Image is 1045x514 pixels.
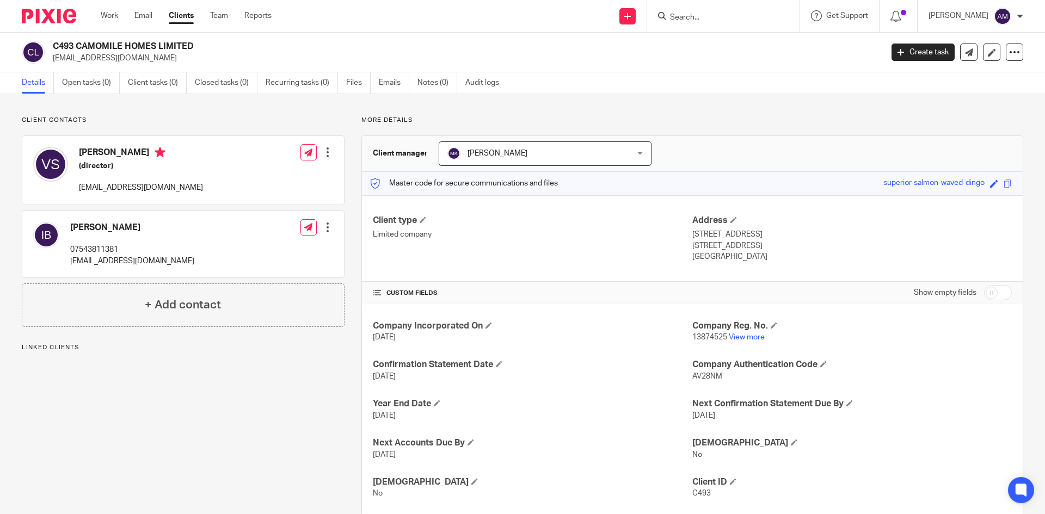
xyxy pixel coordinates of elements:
[361,116,1023,125] p: More details
[244,10,272,21] a: Reports
[994,8,1011,25] img: svg%3E
[266,72,338,94] a: Recurring tasks (0)
[145,296,221,313] h4: + Add contact
[373,333,396,341] span: [DATE]
[62,72,120,94] a: Open tasks (0)
[892,44,955,61] a: Create task
[692,333,727,341] span: 13874525
[195,72,257,94] a: Closed tasks (0)
[33,222,59,248] img: svg%3E
[417,72,457,94] a: Notes (0)
[692,476,1012,488] h4: Client ID
[929,10,988,21] p: [PERSON_NAME]
[79,182,203,193] p: [EMAIL_ADDRESS][DOMAIN_NAME]
[70,244,194,255] p: 07543811381
[692,373,722,380] span: AV28NM
[468,150,527,157] span: [PERSON_NAME]
[373,373,396,380] span: [DATE]
[692,251,1012,262] p: [GEOGRAPHIC_DATA]
[692,398,1012,410] h4: Next Confirmation Statement Due By
[373,229,692,240] p: Limited company
[101,10,118,21] a: Work
[134,10,152,21] a: Email
[373,359,692,370] h4: Confirmation Statement Date
[692,240,1012,251] p: [STREET_ADDRESS]
[53,53,875,64] p: [EMAIL_ADDRESS][DOMAIN_NAME]
[79,160,203,171] h5: (director)
[128,72,187,94] a: Client tasks (0)
[79,147,203,160] h4: [PERSON_NAME]
[53,41,711,52] h2: C493 CAMOMILE HOMES LIMITED
[447,147,460,160] img: svg%3E
[169,10,194,21] a: Clients
[692,437,1012,449] h4: [DEMOGRAPHIC_DATA]
[373,412,396,419] span: [DATE]
[692,359,1012,370] h4: Company Authentication Code
[70,256,194,267] p: [EMAIL_ADDRESS][DOMAIN_NAME]
[465,72,507,94] a: Audit logs
[692,229,1012,240] p: [STREET_ADDRESS]
[883,177,985,190] div: superior-salmon-waved-dingo
[914,287,976,298] label: Show empty fields
[22,116,345,125] p: Client contacts
[70,222,194,233] h4: [PERSON_NAME]
[373,148,428,159] h3: Client manager
[826,12,868,20] span: Get Support
[346,72,371,94] a: Files
[373,490,383,497] span: No
[692,490,711,497] span: C493
[373,289,692,298] h4: CUSTOM FIELDS
[692,451,702,459] span: No
[33,147,68,182] img: svg%3E
[373,437,692,449] h4: Next Accounts Due By
[373,451,396,459] span: [DATE]
[22,72,54,94] a: Details
[22,9,76,23] img: Pixie
[373,398,692,410] h4: Year End Date
[370,178,558,189] p: Master code for secure communications and files
[379,72,409,94] a: Emails
[729,333,765,341] a: View more
[692,320,1012,332] h4: Company Reg. No.
[692,412,715,419] span: [DATE]
[22,41,45,64] img: svg%3E
[373,215,692,226] h4: Client type
[669,13,767,23] input: Search
[22,343,345,352] p: Linked clients
[155,147,165,158] i: Primary
[373,320,692,332] h4: Company Incorporated On
[210,10,228,21] a: Team
[373,476,692,488] h4: [DEMOGRAPHIC_DATA]
[692,215,1012,226] h4: Address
